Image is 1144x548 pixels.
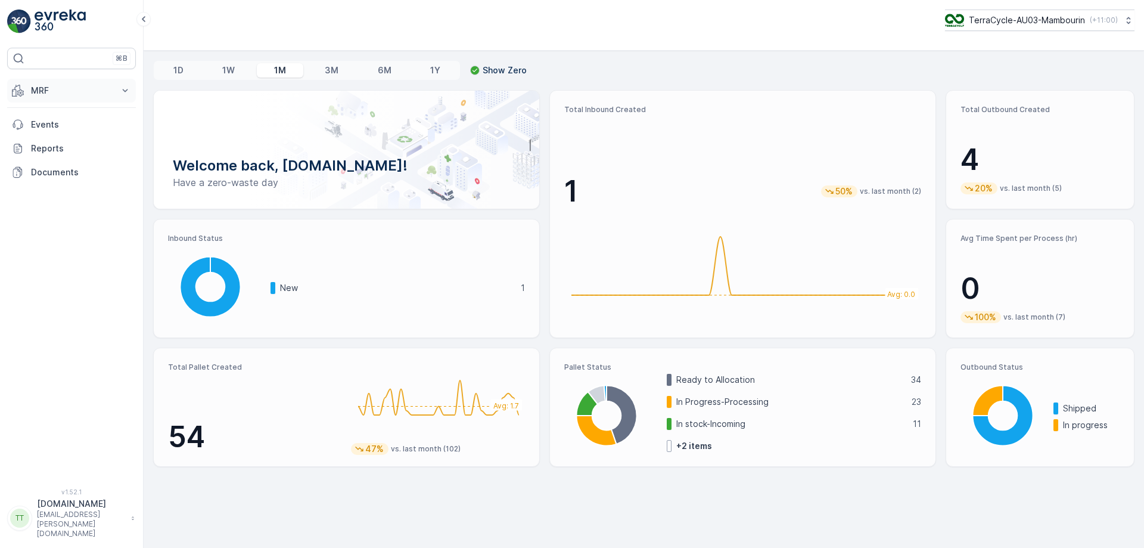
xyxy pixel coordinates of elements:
p: Pallet Status [564,363,921,372]
p: 100% [974,311,997,323]
p: + 2 items [676,440,712,452]
p: Total Pallet Created [168,363,341,372]
p: Have a zero-waste day [173,175,520,190]
p: MRF [31,85,112,97]
img: image_D6FFc8H.png [945,14,964,27]
p: In progress [1063,419,1120,431]
p: ( +11:00 ) [1090,16,1118,25]
p: 20% [974,182,994,194]
p: In Progress-Processing [676,396,904,408]
span: v 1.52.1 [7,488,136,496]
button: MRF [7,79,136,103]
p: 1 [564,174,578,209]
p: vs. last month (7) [1003,312,1065,322]
p: Documents [31,166,131,178]
div: TT [10,509,29,528]
p: 1Y [430,64,440,76]
p: 3M [325,64,338,76]
p: Outbound Status [960,363,1120,372]
p: Shipped [1063,403,1120,414]
img: logo [7,10,31,33]
p: 4 [960,142,1120,178]
p: New [280,282,513,294]
p: Events [31,119,131,131]
p: 1M [274,64,286,76]
img: logo_light-DOdMpM7g.png [35,10,86,33]
p: vs. last month (2) [860,187,921,196]
a: Events [7,113,136,137]
p: [EMAIL_ADDRESS][PERSON_NAME][DOMAIN_NAME] [37,510,125,538]
p: Welcome back, [DOMAIN_NAME]! [173,156,520,175]
p: 0 [960,271,1120,306]
p: 47% [364,443,385,455]
p: Total Outbound Created [960,105,1120,114]
p: vs. last month (5) [1000,184,1062,193]
p: [DOMAIN_NAME] [37,498,125,510]
p: 6M [378,64,391,76]
p: In stock-Incoming [676,418,905,430]
p: 11 [913,418,921,430]
p: Total Inbound Created [564,105,921,114]
p: 23 [912,396,921,408]
p: 54 [168,419,341,455]
p: Avg Time Spent per Process (hr) [960,234,1120,243]
p: Show Zero [483,64,527,76]
p: ⌘B [116,54,128,63]
p: Ready to Allocation [676,374,903,386]
p: 1 [521,282,525,294]
p: 34 [911,374,921,386]
p: TerraCycle-AU03-Mambourin [969,14,1085,26]
a: Reports [7,137,136,160]
p: Reports [31,143,131,154]
p: 50% [834,185,854,197]
p: Inbound Status [168,234,525,243]
button: TT[DOMAIN_NAME][EMAIL_ADDRESS][PERSON_NAME][DOMAIN_NAME] [7,498,136,538]
p: vs. last month (102) [391,444,461,454]
a: Documents [7,160,136,184]
p: 1W [222,64,235,76]
button: TerraCycle-AU03-Mambourin(+11:00) [945,10,1134,31]
p: 1D [173,64,184,76]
